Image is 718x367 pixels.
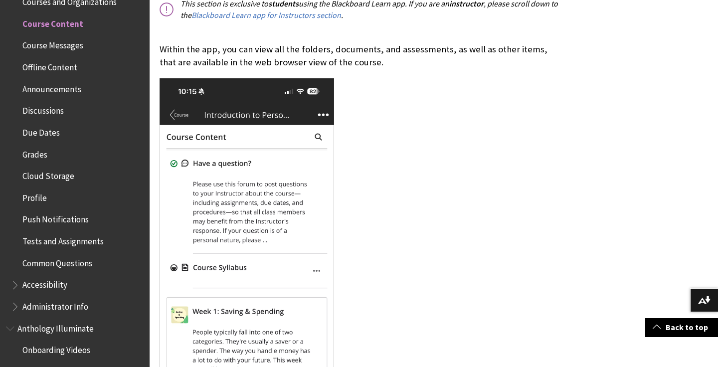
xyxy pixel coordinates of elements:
[22,37,83,51] span: Course Messages
[22,124,60,138] span: Due Dates
[22,81,81,94] span: Announcements
[22,233,104,246] span: Tests and Assignments
[22,342,90,356] span: Onboarding Videos
[160,30,560,69] p: Within the app, you can view all the folders, documents, and assessments, as well as other items,...
[17,320,94,334] span: Anthology Illuminate
[22,168,74,181] span: Cloud Storage
[22,211,89,225] span: Push Notifications
[22,255,92,268] span: Common Questions
[22,277,67,290] span: Accessibility
[22,298,88,312] span: Administrator Info
[22,15,83,29] span: Course Content
[22,102,64,116] span: Discussions
[191,10,341,20] a: Blackboard Learn app for Instructors section
[22,59,77,72] span: Offline Content
[22,189,47,203] span: Profile
[645,318,718,337] a: Back to top
[22,146,47,160] span: Grades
